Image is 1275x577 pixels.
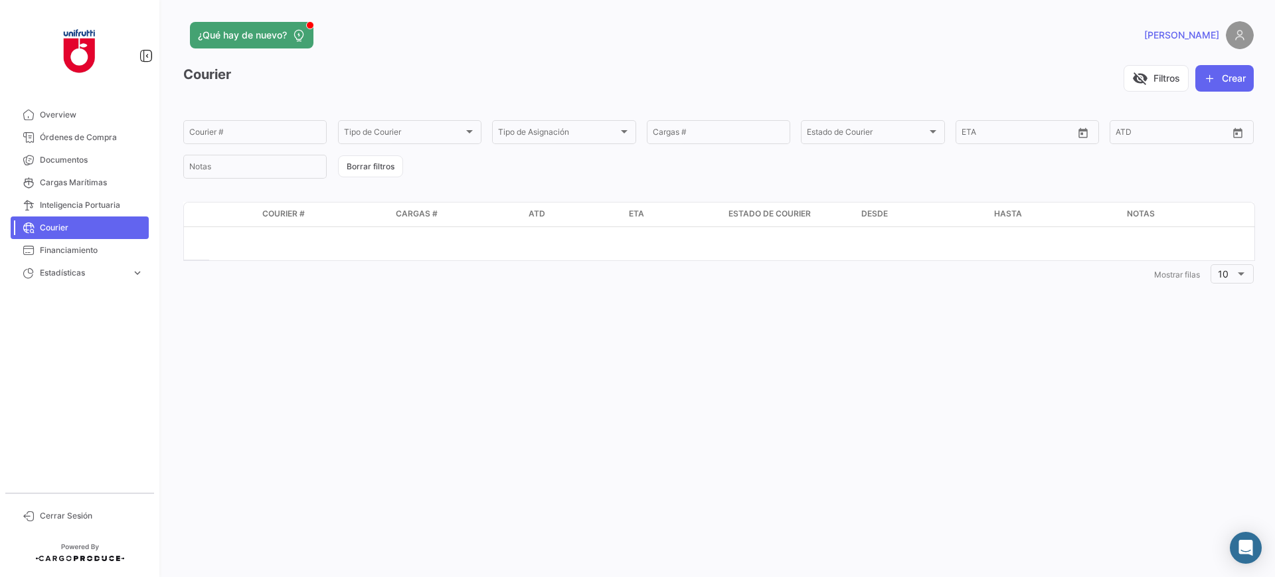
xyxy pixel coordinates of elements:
[994,208,1022,220] span: Hasta
[624,203,723,226] datatable-header-cell: ETA
[11,149,149,171] a: Documentos
[529,208,545,220] span: ATD
[1011,129,1064,139] input: ETA Hasta
[11,126,149,149] a: Órdenes de Compra
[1124,65,1189,92] button: visibility_offFiltros
[1228,123,1248,143] button: Open calendar
[1116,129,1157,139] input: ATD Desde
[190,22,313,48] button: ¿Qué hay de nuevo?
[1218,268,1229,280] span: 10
[183,65,231,84] h3: Courier
[1167,129,1220,139] input: ATD Hasta
[46,16,113,82] img: 6ae399ea-e399-42fc-a4aa-7bf23cf385c8.jpg
[11,216,149,239] a: Courier
[1154,270,1200,280] span: Mostrar filas
[40,510,143,522] span: Cerrar Sesión
[1073,123,1093,143] button: Open calendar
[40,154,143,166] span: Documentos
[40,244,143,256] span: Financiamiento
[498,129,618,139] span: Tipo de Asignación
[11,194,149,216] a: Inteligencia Portuaria
[11,239,149,262] a: Financiamiento
[629,208,644,220] span: ETA
[1195,65,1254,92] button: Crear
[1132,70,1148,86] span: visibility_off
[344,129,464,139] span: Tipo de Courier
[390,203,523,226] datatable-header-cell: Cargas #
[40,131,143,143] span: Órdenes de Compra
[856,203,989,226] datatable-header-cell: Desde
[1230,532,1262,564] div: Abrir Intercom Messenger
[262,208,305,220] span: Courier #
[861,208,888,220] span: Desde
[40,199,143,211] span: Inteligencia Portuaria
[723,203,856,226] datatable-header-cell: Estado de Courier
[257,203,390,226] datatable-header-cell: Courier #
[40,222,143,234] span: Courier
[1144,29,1219,42] span: [PERSON_NAME]
[40,267,126,279] span: Estadísticas
[962,129,1002,139] input: ETA Desde
[131,267,143,279] span: expand_more
[523,203,623,226] datatable-header-cell: ATD
[807,129,926,139] span: Estado de Courier
[1122,203,1254,226] datatable-header-cell: Notas
[184,203,257,226] datatable-header-cell: logo
[40,109,143,121] span: Overview
[1127,208,1155,220] span: Notas
[728,208,811,220] span: Estado de Courier
[198,29,287,42] span: ¿Qué hay de nuevo?
[11,104,149,126] a: Overview
[989,203,1122,226] datatable-header-cell: Hasta
[338,155,403,177] button: Borrar filtros
[11,171,149,194] a: Cargas Marítimas
[396,208,438,220] span: Cargas #
[40,177,143,189] span: Cargas Marítimas
[1226,21,1254,49] img: placeholder-user.png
